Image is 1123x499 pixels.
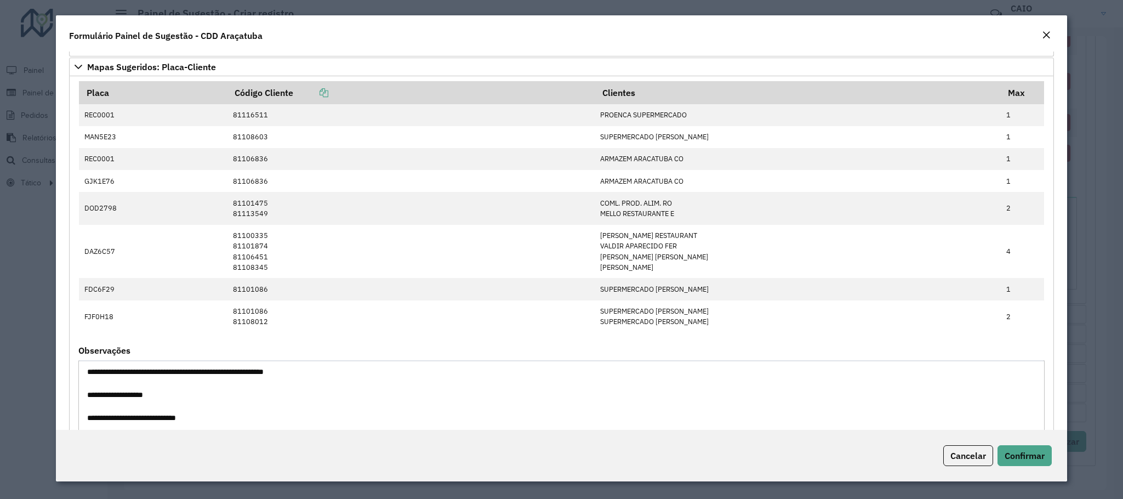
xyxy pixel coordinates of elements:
[79,192,227,224] td: DOD2798
[595,278,1000,300] td: SUPERMERCADO [PERSON_NAME]
[595,81,1000,104] th: Clientes
[227,225,595,279] td: 81100335 81101874 81106451 81108345
[79,300,227,333] td: FJF0H18
[1000,126,1044,148] td: 1
[997,445,1052,466] button: Confirmar
[595,104,1000,126] td: PROENCA SUPERMERCADO
[595,192,1000,224] td: COML. PROD. ALIM. RO MELLO RESTAURANTE E
[69,29,263,42] h4: Formulário Painel de Sugestão - CDD Araçatuba
[595,126,1000,148] td: SUPERMERCADO [PERSON_NAME]
[1000,225,1044,279] td: 4
[227,278,595,300] td: 81101086
[69,76,1053,467] div: Mapas Sugeridos: Placa-Cliente
[1000,170,1044,192] td: 1
[1000,278,1044,300] td: 1
[1000,300,1044,333] td: 2
[227,192,595,224] td: 81101475 81113549
[227,126,595,148] td: 81108603
[227,170,595,192] td: 81106836
[79,148,227,170] td: REC0001
[1000,192,1044,224] td: 2
[69,58,1053,76] a: Mapas Sugeridos: Placa-Cliente
[79,81,227,104] th: Placa
[79,126,227,148] td: MAN5E23
[950,450,986,461] span: Cancelar
[1000,148,1044,170] td: 1
[595,170,1000,192] td: ARMAZEM ARACATUBA CO
[1000,81,1044,104] th: Max
[293,87,328,98] a: Copiar
[943,445,993,466] button: Cancelar
[1000,104,1044,126] td: 1
[79,104,227,126] td: REC0001
[227,148,595,170] td: 81106836
[595,300,1000,333] td: SUPERMERCADO [PERSON_NAME] SUPERMERCADO [PERSON_NAME]
[595,225,1000,279] td: [PERSON_NAME] RESTAURANT VALDIR APARECIDO FER [PERSON_NAME] [PERSON_NAME] [PERSON_NAME]
[78,344,130,357] label: Observações
[79,225,227,279] td: DAZ6C57
[79,278,227,300] td: FDC6F29
[227,104,595,126] td: 81116511
[1005,450,1045,461] span: Confirmar
[227,300,595,333] td: 81101086 81108012
[1039,29,1054,43] button: Close
[227,81,595,104] th: Código Cliente
[1042,31,1051,39] em: Fechar
[595,148,1000,170] td: ARMAZEM ARACATUBA CO
[79,170,227,192] td: GJK1E76
[87,63,216,71] span: Mapas Sugeridos: Placa-Cliente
